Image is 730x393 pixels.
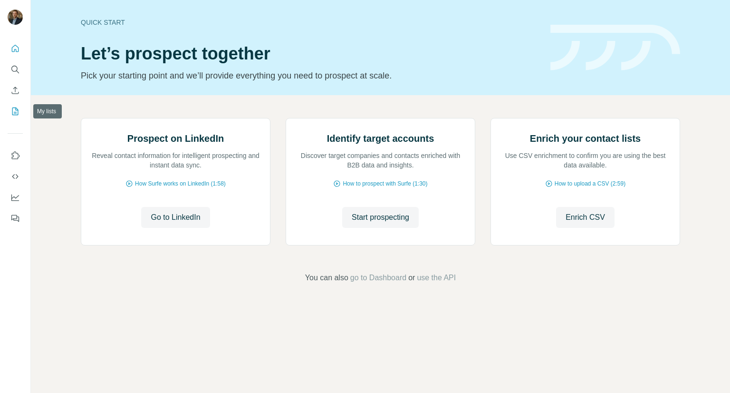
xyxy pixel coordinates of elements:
[8,103,23,120] button: My lists
[343,179,427,188] span: How to prospect with Surfe (1:30)
[8,40,23,57] button: Quick start
[350,272,406,284] button: go to Dashboard
[417,272,456,284] button: use the API
[352,212,409,223] span: Start prospecting
[8,168,23,185] button: Use Surfe API
[91,151,260,170] p: Reveal contact information for intelligent prospecting and instant data sync.
[530,132,641,145] h2: Enrich your contact lists
[327,132,434,145] h2: Identify target accounts
[296,151,465,170] p: Discover target companies and contacts enriched with B2B data and insights.
[135,179,226,188] span: How Surfe works on LinkedIn (1:58)
[550,25,680,71] img: banner
[8,189,23,206] button: Dashboard
[81,18,539,27] div: Quick start
[8,147,23,164] button: Use Surfe on LinkedIn
[81,69,539,82] p: Pick your starting point and we’ll provide everything you need to prospect at scale.
[500,151,670,170] p: Use CSV enrichment to confirm you are using the best data available.
[305,272,348,284] span: You can also
[127,132,224,145] h2: Prospect on LinkedIn
[342,207,419,228] button: Start prospecting
[81,44,539,63] h1: Let’s prospect together
[8,10,23,25] img: Avatar
[151,212,200,223] span: Go to LinkedIn
[555,179,625,188] span: How to upload a CSV (2:59)
[408,272,415,284] span: or
[566,212,605,223] span: Enrich CSV
[556,207,615,228] button: Enrich CSV
[8,61,23,78] button: Search
[141,207,210,228] button: Go to LinkedIn
[8,210,23,227] button: Feedback
[8,82,23,99] button: Enrich CSV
